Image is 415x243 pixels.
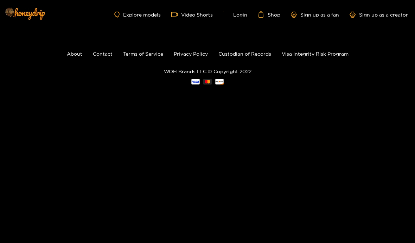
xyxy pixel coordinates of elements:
[171,11,181,18] span: video-camera
[171,11,213,18] a: Video Shorts
[93,51,113,56] a: Contact
[291,12,339,18] a: Sign up as a fan
[223,11,247,18] a: Login
[67,51,82,56] a: About
[282,51,349,56] a: Visa Integrity Risk Program
[123,51,163,56] a: Terms of Service
[174,51,208,56] a: Privacy Policy
[258,11,280,18] a: Shop
[218,51,271,56] a: Custodian of Records
[350,12,408,18] a: Sign up as a creator
[114,12,161,18] a: Explore models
